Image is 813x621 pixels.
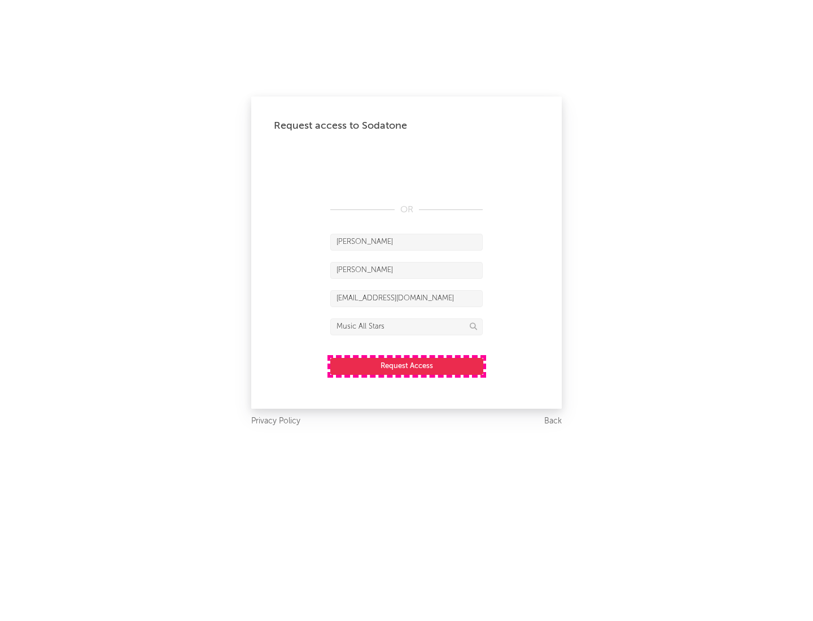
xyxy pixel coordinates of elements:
a: Privacy Policy [251,414,300,428]
a: Back [544,414,562,428]
div: Request access to Sodatone [274,119,539,133]
input: Division [330,318,483,335]
input: First Name [330,234,483,251]
input: Email [330,290,483,307]
button: Request Access [330,358,483,375]
input: Last Name [330,262,483,279]
div: OR [330,203,483,217]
